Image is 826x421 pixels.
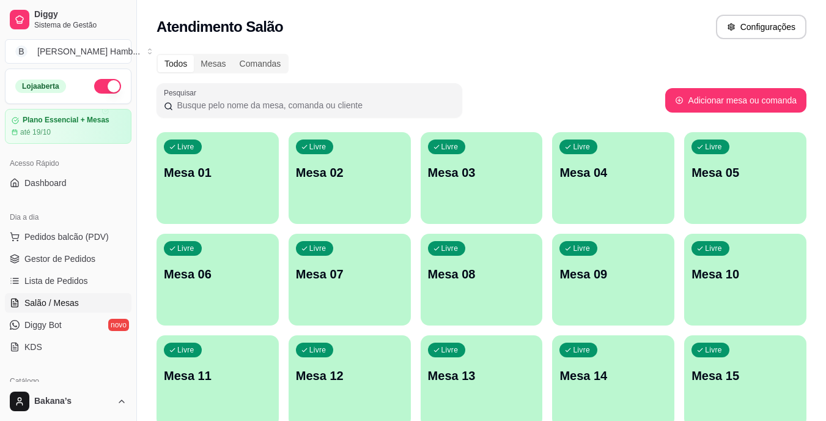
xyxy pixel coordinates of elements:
button: LivreMesa 09 [552,234,674,326]
span: Salão / Mesas [24,297,79,309]
a: Gestor de Pedidos [5,249,131,269]
button: Alterar Status [94,79,121,94]
span: Diggy Bot [24,319,62,331]
p: Livre [573,244,590,253]
p: Livre [705,142,722,152]
p: Mesa 15 [691,367,799,384]
p: Livre [441,345,459,355]
p: Livre [177,244,194,253]
p: Mesa 06 [164,266,271,283]
label: Pesquisar [164,88,201,98]
a: Dashboard [5,173,131,193]
p: Livre [177,345,194,355]
p: Livre [309,345,326,355]
div: [PERSON_NAME] Hamb ... [37,45,140,58]
button: LivreMesa 05 [684,132,806,224]
div: Catálogo [5,371,131,391]
button: LivreMesa 03 [421,132,543,224]
button: Select a team [5,39,131,64]
div: Mesas [194,55,232,72]
p: Mesa 09 [559,266,667,283]
p: Livre [441,244,459,253]
span: Bakana’s [34,396,112,407]
div: Todos [158,55,194,72]
span: Sistema de Gestão [34,20,127,30]
button: LivreMesa 04 [552,132,674,224]
p: Mesa 02 [296,164,404,181]
div: Dia a dia [5,207,131,227]
p: Mesa 01 [164,164,271,181]
span: B [15,45,28,58]
div: Loja aberta [15,80,66,93]
p: Mesa 10 [691,266,799,283]
p: Livre [573,345,590,355]
p: Livre [573,142,590,152]
div: Comandas [233,55,288,72]
button: LivreMesa 02 [289,132,411,224]
p: Livre [705,345,722,355]
article: Plano Essencial + Mesas [23,116,109,125]
a: Diggy Botnovo [5,315,131,335]
button: Adicionar mesa ou comanda [665,88,806,113]
a: KDS [5,337,131,357]
p: Mesa 03 [428,164,536,181]
h2: Atendimento Salão [157,17,283,37]
span: Diggy [34,9,127,20]
p: Mesa 05 [691,164,799,181]
p: Mesa 13 [428,367,536,384]
p: Mesa 11 [164,367,271,384]
span: Lista de Pedidos [24,275,88,287]
a: Salão / Mesas [5,293,131,313]
input: Pesquisar [173,99,455,111]
button: Bakana’s [5,387,131,416]
p: Mesa 07 [296,266,404,283]
span: KDS [24,341,42,353]
button: Configurações [716,15,806,39]
p: Livre [177,142,194,152]
p: Livre [309,244,326,253]
a: Plano Essencial + Mesasaté 19/10 [5,109,131,144]
button: LivreMesa 08 [421,234,543,326]
button: LivreMesa 06 [157,234,279,326]
article: até 19/10 [20,127,51,137]
a: DiggySistema de Gestão [5,5,131,34]
p: Livre [441,142,459,152]
p: Mesa 12 [296,367,404,384]
p: Livre [705,244,722,253]
span: Pedidos balcão (PDV) [24,231,109,243]
p: Livre [309,142,326,152]
button: Pedidos balcão (PDV) [5,227,131,247]
button: LivreMesa 10 [684,234,806,326]
a: Lista de Pedidos [5,271,131,291]
button: LivreMesa 07 [289,234,411,326]
p: Mesa 04 [559,164,667,181]
button: LivreMesa 01 [157,132,279,224]
span: Gestor de Pedidos [24,253,95,265]
div: Acesso Rápido [5,154,131,173]
p: Mesa 08 [428,266,536,283]
span: Dashboard [24,177,67,189]
p: Mesa 14 [559,367,667,384]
